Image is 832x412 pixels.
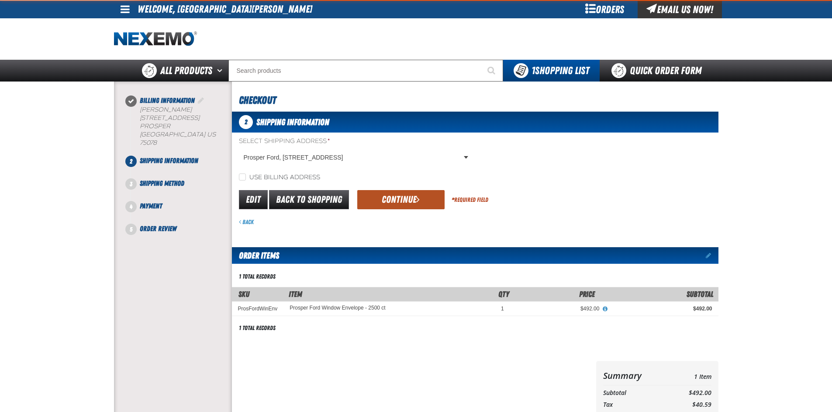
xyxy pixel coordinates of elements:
span: Checkout [239,94,276,106]
bdo: 75078 [140,139,157,146]
span: All Products [160,63,212,78]
span: Shipping Information [256,117,329,127]
a: Edit Billing Information [197,96,205,105]
th: Summary [603,368,666,383]
td: ProsFordWinEnv [232,301,284,316]
button: Continue [357,190,445,209]
td: $492.00 [665,387,711,399]
div: Required Field [452,196,488,204]
span: 2 [239,115,253,129]
a: Back to Shopping [269,190,349,209]
a: Home [114,31,197,47]
td: $40.59 [665,399,711,411]
div: 1 total records [239,324,276,332]
a: Edit items [706,252,718,259]
button: Open All Products pages [214,60,228,82]
a: Quick Order Form [600,60,718,82]
span: 5 [125,224,137,235]
span: 1 [501,306,504,312]
span: 2 [125,156,137,167]
span: US [207,131,216,138]
button: View All Prices for Prosper Ford Window Envelope - 2500 ct [599,305,611,313]
span: Billing Information [140,96,195,105]
label: Select Shipping Address [239,137,472,146]
span: Price [579,289,595,299]
li: Billing Information. Step 1 of 5. Completed [131,95,232,156]
div: $492.00 [611,305,712,312]
a: Back [239,218,254,225]
th: Tax [603,399,666,411]
div: $492.00 [516,305,600,312]
h2: Order Items [232,247,279,264]
span: Payment [140,202,162,210]
input: Search [228,60,503,82]
span: Order Review [140,225,176,233]
span: Shopping List [532,65,589,77]
div: 1 total records [239,272,276,281]
span: Item [289,289,302,299]
li: Payment. Step 4 of 5. Not Completed [131,201,232,224]
nav: Checkout steps. Current step is Shipping Information. Step 2 of 5 [124,95,232,234]
td: 1 Item [665,368,711,383]
input: Use billing address [239,174,246,180]
a: Prosper Ford Window Envelope - 2500 ct [290,305,385,311]
span: 4 [125,201,137,212]
img: Nexemo logo [114,31,197,47]
li: Shipping Information. Step 2 of 5. Not Completed [131,156,232,178]
li: Order Review. Step 5 of 5. Not Completed [131,224,232,234]
th: Subtotal [603,387,666,399]
a: SKU [238,289,249,299]
a: Edit [239,190,268,209]
span: [GEOGRAPHIC_DATA] [140,131,205,138]
span: 3 [125,178,137,190]
button: You have 1 Shopping List. Open to view details [503,60,600,82]
span: [PERSON_NAME] [140,106,192,113]
span: Prosper Ford, [STREET_ADDRESS] [244,153,462,162]
span: Shipping Method [140,179,184,187]
span: Qty [498,289,509,299]
li: Shipping Method. Step 3 of 5. Not Completed [131,178,232,201]
button: Start Searching [481,60,503,82]
span: Shipping Information [140,157,198,165]
span: Subtotal [687,289,713,299]
span: [STREET_ADDRESS] [140,114,200,122]
span: PROSPER [140,123,170,130]
label: Use billing address [239,174,320,182]
strong: 1 [532,65,535,77]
